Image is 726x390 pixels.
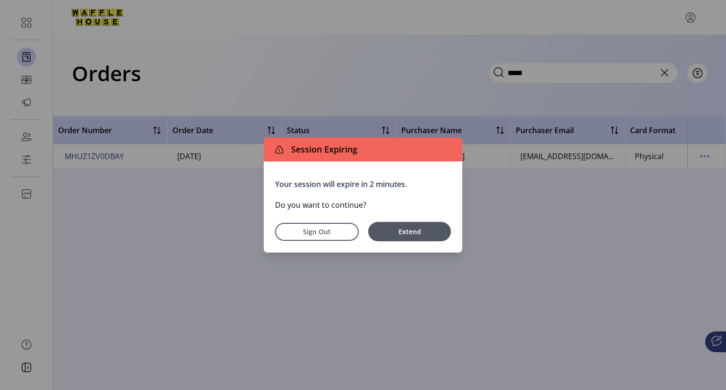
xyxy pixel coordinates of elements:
button: Sign Out [275,223,359,241]
button: Extend [368,222,451,241]
p: Do you want to continue? [275,199,451,211]
p: Your session will expire in 2 minutes. [275,178,451,190]
span: Sign Out [287,227,346,237]
span: Extend [373,227,446,237]
span: Session Expiring [287,143,357,156]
